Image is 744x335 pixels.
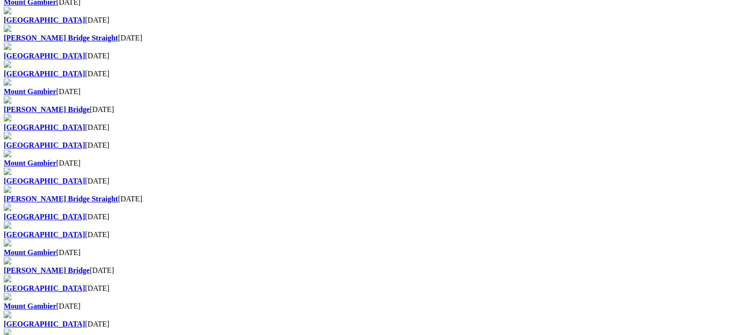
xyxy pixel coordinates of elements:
img: file-red.svg [4,78,11,86]
div: [DATE] [4,320,740,328]
div: [DATE] [4,231,740,239]
img: file-red.svg [4,203,11,211]
a: [GEOGRAPHIC_DATA] [4,213,85,221]
a: [GEOGRAPHIC_DATA] [4,231,85,239]
a: [GEOGRAPHIC_DATA] [4,284,85,292]
div: [DATE] [4,195,740,203]
div: [DATE] [4,177,740,185]
div: [DATE] [4,266,740,275]
div: [DATE] [4,88,740,96]
a: [GEOGRAPHIC_DATA] [4,177,85,185]
a: Mount Gambier [4,159,56,167]
a: [PERSON_NAME] Bridge [4,266,90,274]
img: file-red.svg [4,311,11,318]
img: file-red.svg [4,7,11,14]
img: file-red.svg [4,42,11,50]
div: [DATE] [4,105,740,114]
img: file-red.svg [4,293,11,300]
img: file-red.svg [4,132,11,139]
div: [DATE] [4,70,740,78]
img: file-red.svg [4,24,11,32]
a: [GEOGRAPHIC_DATA] [4,141,85,149]
div: [DATE] [4,284,740,293]
div: [DATE] [4,159,740,167]
a: [GEOGRAPHIC_DATA] [4,16,85,24]
div: [DATE] [4,16,740,24]
a: Mount Gambier [4,248,56,256]
div: [DATE] [4,141,740,150]
a: [GEOGRAPHIC_DATA] [4,70,85,78]
img: file-red.svg [4,60,11,68]
div: [DATE] [4,52,740,60]
a: [PERSON_NAME] Bridge [4,105,90,113]
div: [DATE] [4,34,740,42]
img: file-red.svg [4,239,11,247]
img: file-red.svg [4,167,11,175]
img: file-red.svg [4,114,11,121]
img: file-red.svg [4,150,11,157]
div: [DATE] [4,302,740,311]
a: [GEOGRAPHIC_DATA] [4,320,85,328]
a: Mount Gambier [4,302,56,310]
a: [GEOGRAPHIC_DATA] [4,52,85,60]
img: file-red.svg [4,96,11,104]
img: file-red.svg [4,185,11,193]
div: [DATE] [4,248,740,257]
a: Mount Gambier [4,88,56,96]
a: [PERSON_NAME] Bridge Straight [4,195,118,203]
a: [PERSON_NAME] Bridge Straight [4,34,118,42]
div: [DATE] [4,213,740,221]
a: [GEOGRAPHIC_DATA] [4,123,85,131]
div: [DATE] [4,123,740,132]
img: file-red.svg [4,221,11,229]
img: file-red.svg [4,257,11,264]
img: file-red.svg [4,275,11,282]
